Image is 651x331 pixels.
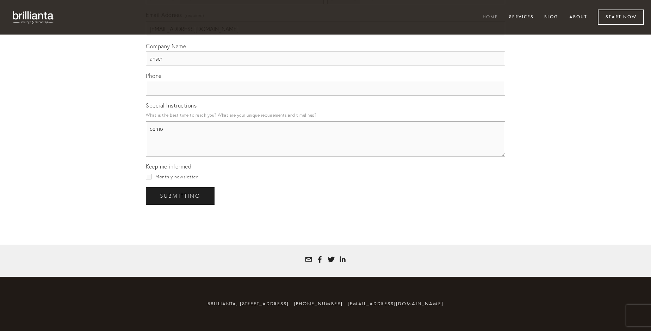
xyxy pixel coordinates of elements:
[146,102,197,109] span: Special Instructions
[305,256,312,263] a: tatyana@brillianta.com
[146,43,186,50] span: Company Name
[565,12,592,23] a: About
[7,7,60,27] img: brillianta - research, strategy, marketing
[146,187,215,205] button: SubmittingSubmitting
[146,174,151,179] input: Monthly newsletter
[146,110,505,120] p: What is the best time to reach you? What are your unique requirements and timelines?
[146,72,162,79] span: Phone
[146,163,191,170] span: Keep me informed
[316,256,323,263] a: Tatyana Bolotnikov White
[328,256,335,263] a: Tatyana White
[598,10,644,25] a: Start Now
[155,174,198,179] span: Monthly newsletter
[504,12,538,23] a: Services
[294,301,343,307] span: [PHONE_NUMBER]
[160,193,200,199] span: Submitting
[146,121,505,157] textarea: cerno
[540,12,563,23] a: Blog
[339,256,346,263] a: Tatyana White
[348,301,444,307] a: [EMAIL_ADDRESS][DOMAIN_NAME]
[207,301,289,307] span: brillianta, [STREET_ADDRESS]
[478,12,503,23] a: Home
